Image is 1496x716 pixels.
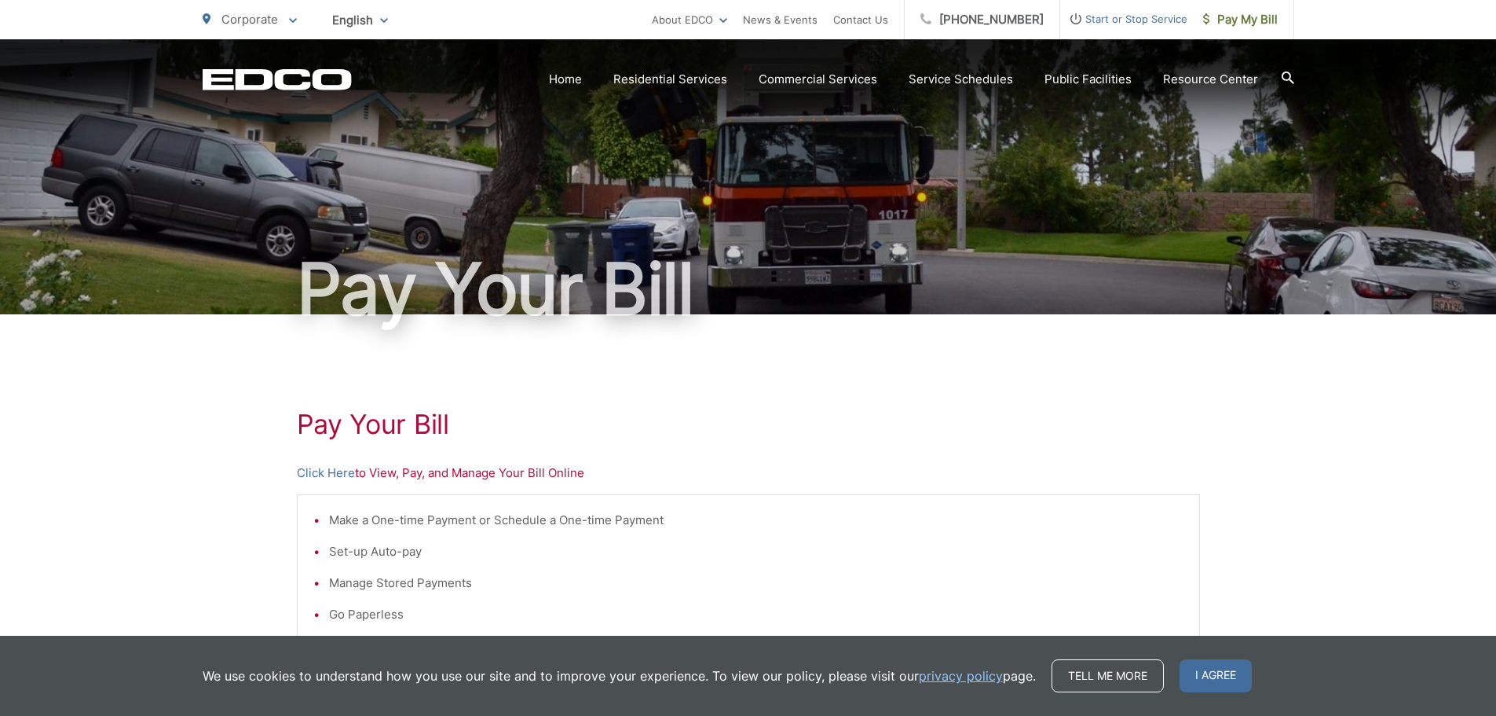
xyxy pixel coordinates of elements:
[1203,10,1278,29] span: Pay My Bill
[203,68,352,90] a: EDCD logo. Return to the homepage.
[297,409,1200,440] h1: Pay Your Bill
[297,464,1200,483] p: to View, Pay, and Manage Your Bill Online
[203,666,1036,685] p: We use cookies to understand how you use our site and to improve your experience. To view our pol...
[1052,659,1164,692] a: Tell me more
[221,12,278,27] span: Corporate
[320,6,400,34] span: English
[919,666,1003,685] a: privacy policy
[652,10,727,29] a: About EDCO
[1163,70,1258,89] a: Resource Center
[549,70,582,89] a: Home
[203,250,1294,329] h1: Pay Your Bill
[329,542,1183,561] li: Set-up Auto-pay
[759,70,877,89] a: Commercial Services
[1044,70,1132,89] a: Public Facilities
[329,605,1183,624] li: Go Paperless
[613,70,727,89] a: Residential Services
[909,70,1013,89] a: Service Schedules
[329,574,1183,593] li: Manage Stored Payments
[743,10,817,29] a: News & Events
[329,511,1183,530] li: Make a One-time Payment or Schedule a One-time Payment
[1180,659,1252,692] span: I agree
[297,464,355,483] a: Click Here
[833,10,888,29] a: Contact Us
